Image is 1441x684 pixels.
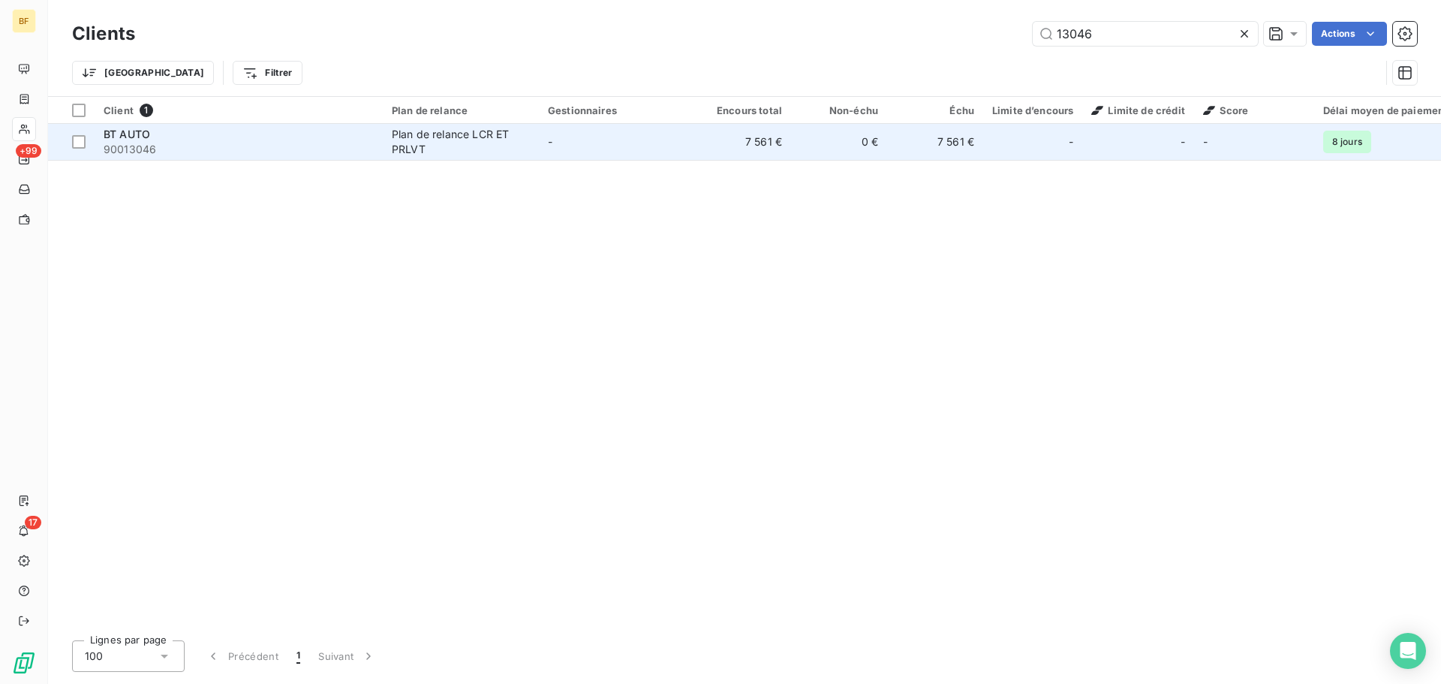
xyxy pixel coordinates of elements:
[1181,134,1185,149] span: -
[992,104,1073,116] div: Limite d’encours
[695,124,791,160] td: 7 561 €
[1203,135,1208,148] span: -
[104,142,374,157] span: 90013046
[548,135,552,148] span: -
[1203,104,1249,116] span: Score
[233,61,302,85] button: Filtrer
[1091,104,1184,116] span: Limite de crédit
[704,104,782,116] div: Encours total
[72,20,135,47] h3: Clients
[12,651,36,675] img: Logo LeanPay
[309,640,385,672] button: Suivant
[800,104,878,116] div: Non-échu
[392,127,530,157] div: Plan de relance LCR ET PRLVT
[12,147,35,171] a: +99
[791,124,887,160] td: 0 €
[896,104,974,116] div: Échu
[287,640,309,672] button: 1
[197,640,287,672] button: Précédent
[1069,134,1073,149] span: -
[1390,633,1426,669] div: Open Intercom Messenger
[887,124,983,160] td: 7 561 €
[104,128,150,140] span: BT AUTO
[72,61,214,85] button: [GEOGRAPHIC_DATA]
[296,649,300,664] span: 1
[140,104,153,117] span: 1
[1312,22,1387,46] button: Actions
[1323,131,1371,153] span: 8 jours
[12,9,36,33] div: BF
[1033,22,1258,46] input: Rechercher
[392,104,530,116] div: Plan de relance
[548,104,686,116] div: Gestionnaires
[85,649,103,664] span: 100
[16,144,41,158] span: +99
[104,104,134,116] span: Client
[25,516,41,529] span: 17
